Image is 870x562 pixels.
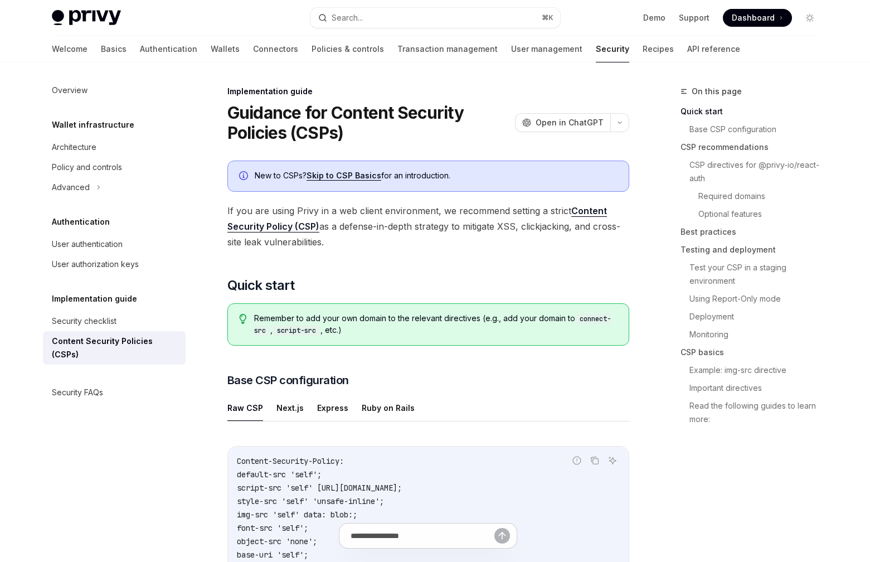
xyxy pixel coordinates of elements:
[52,181,90,194] div: Advanced
[681,103,828,120] a: Quick start
[239,171,250,182] svg: Info
[101,36,127,62] a: Basics
[681,241,828,259] a: Testing and deployment
[52,215,110,229] h5: Authentication
[643,12,665,23] a: Demo
[140,36,197,62] a: Authentication
[689,259,828,290] a: Test your CSP in a staging environment
[43,254,186,274] a: User authorization keys
[801,9,819,27] button: Toggle dark mode
[679,12,709,23] a: Support
[723,9,792,27] a: Dashboard
[254,313,617,336] span: Remember to add your own domain to the relevant directives (e.g., add your domain to , , etc.)
[237,483,402,493] span: script-src 'self' [URL][DOMAIN_NAME];
[689,156,828,187] a: CSP directives for @privy-io/react-auth
[310,8,560,28] button: Search...⌘K
[689,361,828,379] a: Example: img-src directive
[596,36,629,62] a: Security
[52,314,116,328] div: Security checklist
[681,138,828,156] a: CSP recommendations
[227,395,263,421] button: Raw CSP
[43,80,186,100] a: Overview
[312,36,384,62] a: Policies & controls
[515,113,610,132] button: Open in ChatGPT
[332,11,363,25] div: Search...
[43,157,186,177] a: Policy and controls
[227,103,511,143] h1: Guidance for Content Security Policies (CSPs)
[494,528,510,544] button: Send message
[227,203,629,250] span: If you are using Privy in a web client environment, we recommend setting a strict as a defense-in...
[253,36,298,62] a: Connectors
[605,453,620,468] button: Ask AI
[689,120,828,138] a: Base CSP configuration
[732,12,775,23] span: Dashboard
[52,36,88,62] a: Welcome
[52,118,134,132] h5: Wallet infrastructure
[52,292,137,306] h5: Implementation guide
[43,234,186,254] a: User authentication
[227,277,294,294] span: Quick start
[698,187,828,205] a: Required domains
[687,36,740,62] a: API reference
[255,170,618,182] div: New to CSPs? for an introduction.
[43,331,186,365] a: Content Security Policies (CSPs)
[397,36,498,62] a: Transaction management
[362,395,415,421] button: Ruby on Rails
[536,117,604,128] span: Open in ChatGPT
[237,469,322,479] span: default-src 'self';
[643,36,674,62] a: Recipes
[307,171,381,181] a: Skip to CSP Basics
[237,510,357,520] span: img-src 'self' data: blob:;
[681,223,828,241] a: Best practices
[52,386,103,399] div: Security FAQs
[52,258,139,271] div: User authorization keys
[689,326,828,343] a: Monitoring
[52,84,88,97] div: Overview
[52,10,121,26] img: light logo
[689,397,828,428] a: Read the following guides to learn more:
[227,372,349,388] span: Base CSP configuration
[570,453,584,468] button: Report incorrect code
[692,85,742,98] span: On this page
[43,382,186,403] a: Security FAQs
[587,453,602,468] button: Copy the contents from the code block
[227,86,629,97] div: Implementation guide
[43,311,186,331] a: Security checklist
[52,140,96,154] div: Architecture
[317,395,348,421] button: Express
[276,395,304,421] button: Next.js
[698,205,828,223] a: Optional features
[52,335,179,361] div: Content Security Policies (CSPs)
[511,36,582,62] a: User management
[52,161,122,174] div: Policy and controls
[681,343,828,361] a: CSP basics
[254,313,611,336] code: connect-src
[689,308,828,326] a: Deployment
[542,13,553,22] span: ⌘ K
[689,379,828,397] a: Important directives
[239,314,247,324] svg: Tip
[43,137,186,157] a: Architecture
[52,238,123,251] div: User authentication
[237,456,344,466] span: Content-Security-Policy:
[211,36,240,62] a: Wallets
[689,290,828,308] a: Using Report-Only mode
[273,325,320,336] code: script-src
[237,496,384,506] span: style-src 'self' 'unsafe-inline';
